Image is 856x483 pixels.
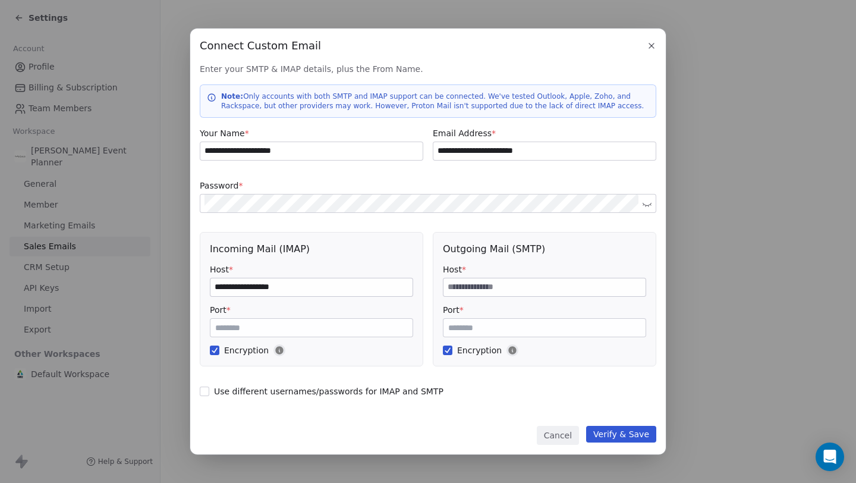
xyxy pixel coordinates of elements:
span: Enter your SMTP & IMAP details, plus the From Name. [200,63,656,75]
span: Use different usernames/passwords for IMAP and SMTP [200,385,656,397]
label: Host [443,264,646,275]
div: Keywords by Traffic [131,70,200,78]
label: Email Address [433,127,656,139]
label: Host [210,264,413,275]
button: Verify & Save [586,426,656,443]
img: logo_orange.svg [19,19,29,29]
button: Encryption [210,344,219,356]
img: website_grey.svg [19,31,29,40]
label: Port [443,304,646,316]
p: Only accounts with both SMTP and IMAP support can be connected. We've tested Outlook, Apple, Zoho... [221,92,649,111]
div: Domain Overview [45,70,106,78]
div: Domain: [DOMAIN_NAME] [31,31,131,40]
span: Encryption [443,344,646,356]
img: tab_keywords_by_traffic_grey.svg [118,69,128,79]
strong: Note: [221,92,243,101]
div: Outgoing Mail (SMTP) [443,242,646,256]
button: Cancel [537,426,579,445]
div: v 4.0.25 [33,19,58,29]
label: Password [200,180,656,192]
label: Your Name [200,127,423,139]
button: Encryption [443,344,452,356]
span: Connect Custom Email [200,38,321,54]
label: Port [210,304,413,316]
span: Encryption [210,344,413,356]
img: tab_domain_overview_orange.svg [32,69,42,79]
button: Use different usernames/passwords for IMAP and SMTP [200,385,209,397]
div: Incoming Mail (IMAP) [210,242,413,256]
